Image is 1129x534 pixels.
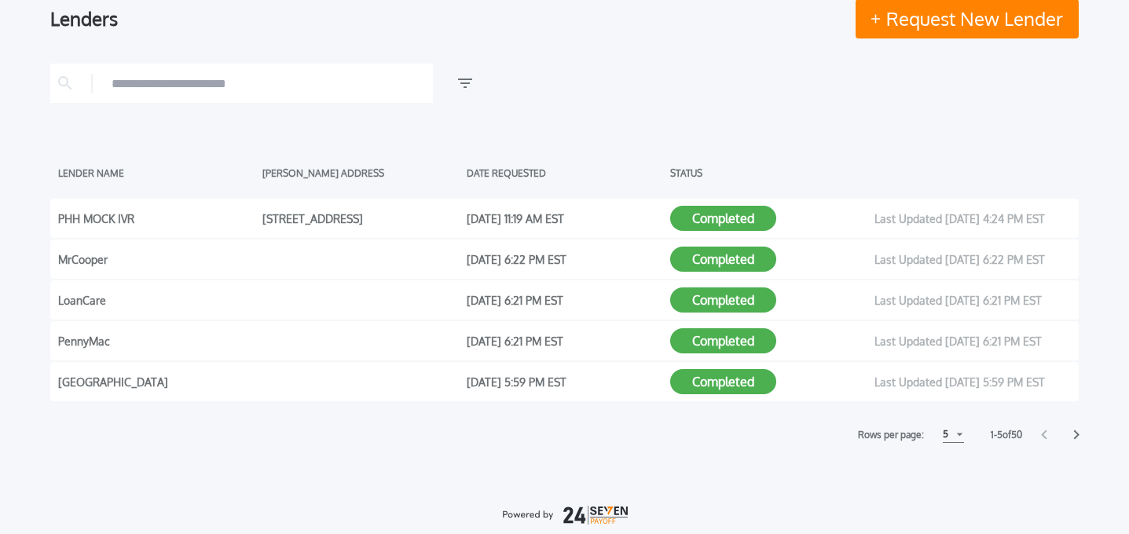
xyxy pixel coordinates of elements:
div: Last Updated [DATE] 6:21 PM EST [874,329,1071,353]
div: [DATE] 6:22 PM EST [467,247,663,271]
label: 1 - 5 of 50 [991,427,1022,443]
button: Completed [670,369,776,394]
div: PHH MOCK IVR [58,207,255,230]
button: Completed [670,206,776,231]
div: Last Updated [DATE] 6:22 PM EST [874,247,1071,271]
img: logo [502,506,628,525]
div: [DATE] 11:19 AM EST [467,207,663,230]
div: DATE REQUESTED [467,161,663,185]
div: STATUS [670,161,867,185]
div: PennyMac [58,329,255,353]
div: [PERSON_NAME] ADDRESS [262,161,459,185]
div: Last Updated [DATE] 4:24 PM EST [874,207,1071,230]
div: MrCooper [58,247,255,271]
div: LoanCare [58,288,255,312]
div: [GEOGRAPHIC_DATA] [58,370,255,393]
button: 5 [943,426,964,443]
div: Last Updated [DATE] 5:59 PM EST [874,370,1071,393]
span: Request New Lender [886,9,1063,28]
div: LENDER NAME [58,161,255,185]
div: [DATE] 5:59 PM EST [467,370,663,393]
div: [DATE] 6:21 PM EST [467,288,663,312]
button: Completed [670,287,776,313]
div: 5 [943,425,948,444]
button: Completed [670,328,776,353]
div: Last Updated [DATE] 6:21 PM EST [874,288,1071,312]
label: Rows per page: [858,427,924,443]
div: [DATE] 6:21 PM EST [467,329,663,353]
button: Completed [670,247,776,272]
div: [STREET_ADDRESS] [262,207,459,230]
